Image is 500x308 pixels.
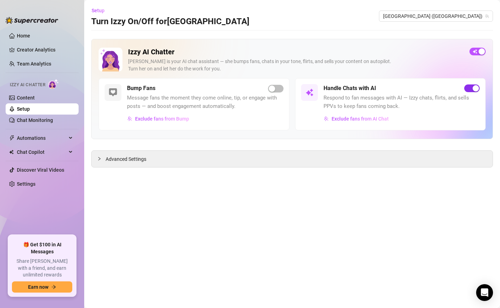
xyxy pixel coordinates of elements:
[17,95,35,101] a: Content
[91,16,249,27] h3: Turn Izzy On/Off for [GEOGRAPHIC_DATA]
[92,8,105,13] span: Setup
[128,58,464,73] div: [PERSON_NAME] is your AI chat assistant — she bumps fans, chats in your tone, flirts, and sells y...
[51,285,56,289] span: arrow-right
[97,157,101,161] span: collapsed
[127,113,189,124] button: Exclude fans from Bump
[324,113,389,124] button: Exclude fans from AI Chat
[17,33,30,39] a: Home
[9,150,14,155] img: Chat Copilot
[127,116,132,121] img: svg%3e
[17,167,64,173] a: Discover Viral Videos
[127,94,284,110] span: Message fans the moment they come online, tip, or engage with posts — and boost engagement automa...
[17,106,30,112] a: Setup
[383,11,489,21] span: Tokyo (tokyohai)
[12,241,72,255] span: 🎁 Get $100 in AI Messages
[17,44,73,55] a: Creator Analytics
[127,84,155,93] h5: Bump Fans
[485,14,489,18] span: team
[305,88,314,97] img: svg%3e
[10,82,45,88] span: Izzy AI Chatter
[128,48,464,56] h2: Izzy AI Chatter
[12,258,72,279] span: Share [PERSON_NAME] with a friend, and earn unlimited rewards
[324,94,480,110] span: Respond to fan messages with AI — Izzy chats, flirts, and sells PPVs to keep fans coming back.
[476,284,493,301] div: Open Intercom Messenger
[12,281,72,293] button: Earn nowarrow-right
[324,116,329,121] img: svg%3e
[91,5,110,16] button: Setup
[28,284,48,290] span: Earn now
[324,84,376,93] h5: Handle Chats with AI
[97,155,106,163] div: collapsed
[135,116,189,122] span: Exclude fans from Bump
[106,155,146,163] span: Advanced Settings
[332,116,389,122] span: Exclude fans from AI Chat
[17,146,67,158] span: Chat Copilot
[99,48,122,71] img: Izzy AI Chatter
[109,88,117,97] img: svg%3e
[17,132,67,144] span: Automations
[17,61,51,67] a: Team Analytics
[48,79,59,89] img: AI Chatter
[17,117,53,123] a: Chat Monitoring
[17,181,35,187] a: Settings
[6,17,58,24] img: logo-BBDzfeDw.svg
[9,135,15,141] span: thunderbolt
